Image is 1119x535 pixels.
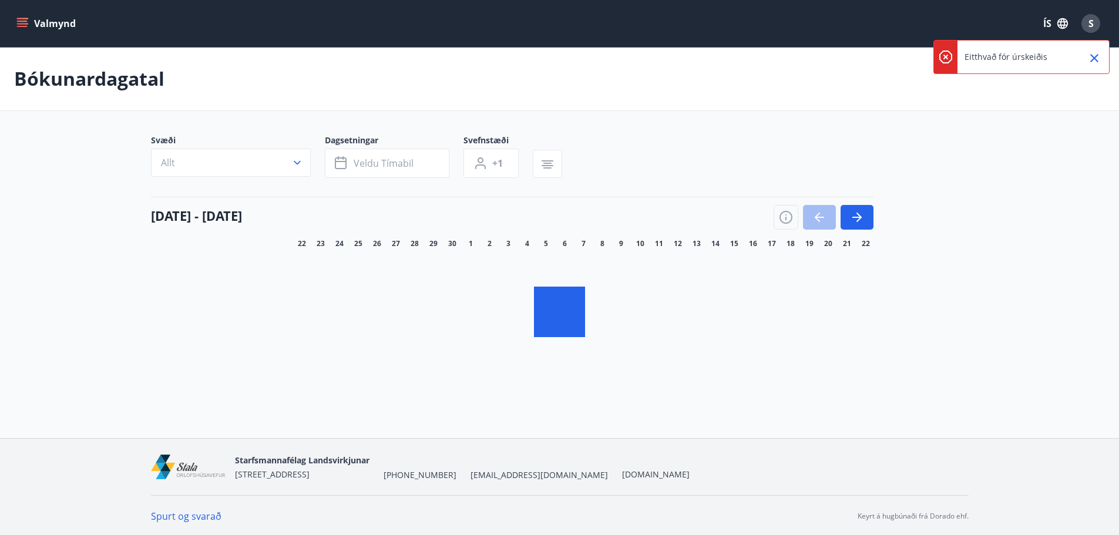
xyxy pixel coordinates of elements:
[325,134,463,149] span: Dagsetningar
[317,239,325,248] span: 23
[1088,17,1094,30] span: S
[14,66,164,92] p: Bókunardagatal
[161,156,175,169] span: Allt
[235,469,310,480] span: [STREET_ADDRESS]
[862,239,870,248] span: 22
[469,239,473,248] span: 1
[619,239,623,248] span: 9
[392,239,400,248] span: 27
[787,239,795,248] span: 18
[805,239,814,248] span: 19
[1037,13,1074,34] button: ÍS
[582,239,586,248] span: 7
[235,455,369,466] span: Starfsmannafélag Landsvirkjunar
[965,51,1047,63] p: Eitthvað fór úrskeiðis
[471,469,608,481] span: [EMAIL_ADDRESS][DOMAIN_NAME]
[492,157,503,170] span: +1
[768,239,776,248] span: 17
[325,149,449,178] button: Veldu tímabil
[151,134,325,149] span: Svæði
[354,157,414,170] span: Veldu tímabil
[151,207,242,224] h4: [DATE] - [DATE]
[335,239,344,248] span: 24
[151,510,221,523] a: Spurt og svarað
[448,239,456,248] span: 30
[373,239,381,248] span: 26
[600,239,604,248] span: 8
[544,239,548,248] span: 5
[563,239,567,248] span: 6
[506,239,510,248] span: 3
[655,239,663,248] span: 11
[824,239,832,248] span: 20
[151,149,311,177] button: Allt
[843,239,851,248] span: 21
[749,239,757,248] span: 16
[622,469,690,480] a: [DOMAIN_NAME]
[730,239,738,248] span: 15
[298,239,306,248] span: 22
[525,239,529,248] span: 4
[384,469,456,481] span: [PHONE_NUMBER]
[354,239,362,248] span: 25
[151,455,226,480] img: mEl60ZlWq2dfEsT9wIdje1duLb4bJloCzzh6OZwP.png
[463,149,519,178] button: +1
[1077,9,1105,38] button: S
[636,239,644,248] span: 10
[674,239,682,248] span: 12
[411,239,419,248] span: 28
[429,239,438,248] span: 29
[463,134,533,149] span: Svefnstæði
[858,511,969,521] p: Keyrt á hugbúnaði frá Dorado ehf.
[711,239,720,248] span: 14
[1084,48,1104,68] button: Close
[488,239,492,248] span: 2
[14,13,80,34] button: menu
[693,239,701,248] span: 13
